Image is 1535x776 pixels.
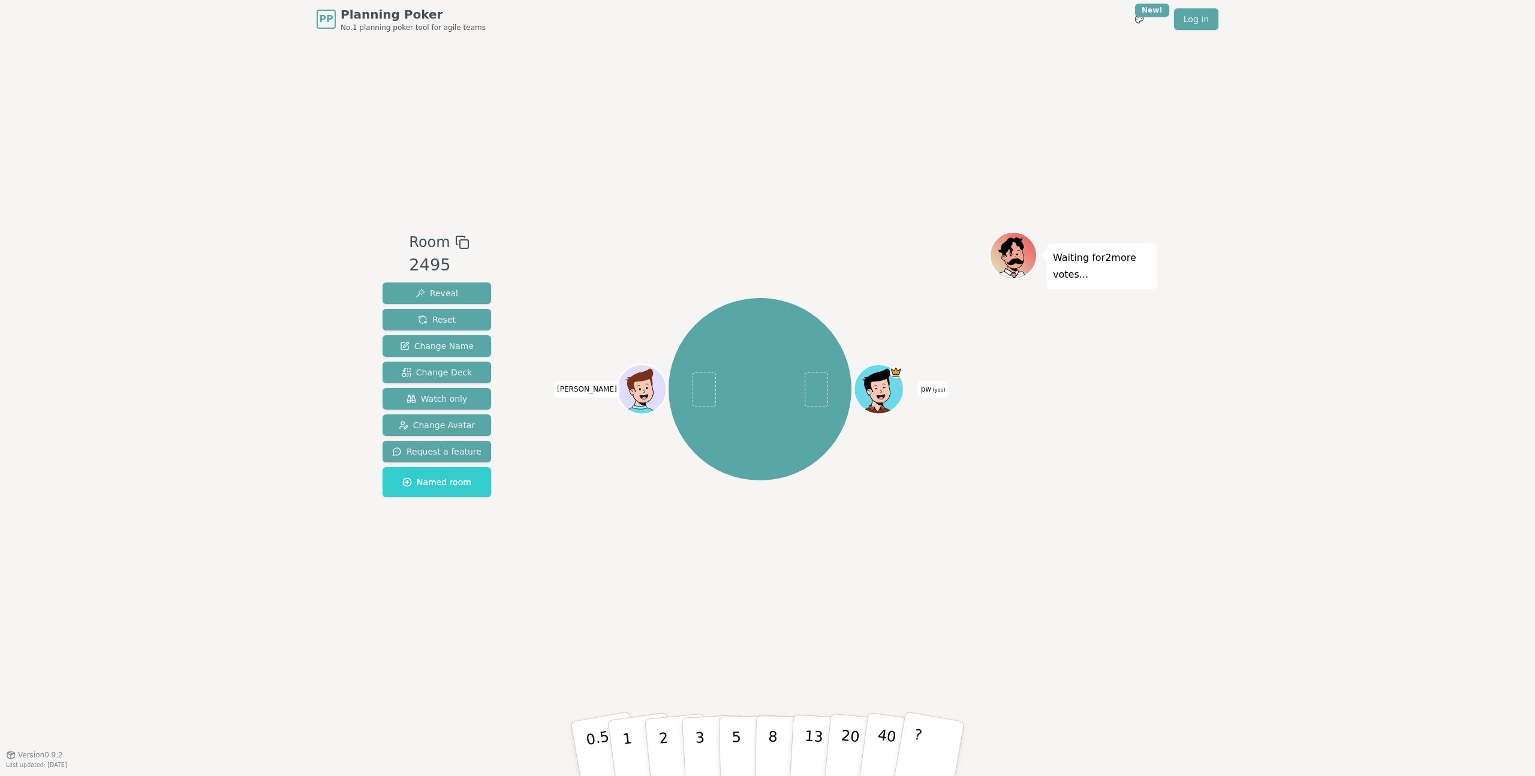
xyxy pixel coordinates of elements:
button: Change Avatar [383,414,491,436]
button: New! [1128,8,1150,30]
span: Named room [402,476,471,488]
span: Watch only [407,393,468,405]
span: Last updated: [DATE] [6,762,67,768]
div: New! [1135,4,1169,17]
button: Request a feature [383,441,491,462]
span: Click to change your name [918,381,949,398]
a: PPPlanning PokerNo.1 planning poker tool for agile teams [317,6,486,32]
button: Named room [383,467,491,497]
button: Version0.9.2 [6,750,63,760]
button: Change Name [383,335,491,357]
span: Change Name [400,340,474,352]
span: No.1 planning poker tool for agile teams [341,23,486,32]
span: Version 0.9.2 [18,750,63,760]
span: Click to change your name [554,381,620,398]
button: Watch only [383,388,491,410]
span: Room [409,231,450,253]
span: Change Deck [402,366,472,378]
span: Reset [418,314,456,326]
a: Log in [1174,8,1218,30]
span: Planning Poker [341,6,486,23]
span: PP [319,12,333,26]
button: Reveal [383,282,491,304]
div: 2495 [409,253,469,278]
span: (you) [931,387,946,393]
button: Click to change your avatar [855,366,902,413]
span: Reveal [416,287,458,299]
p: Waiting for 2 more votes... [1053,249,1151,283]
span: pw is the host [889,366,902,378]
button: Reset [383,309,491,330]
span: Change Avatar [399,419,475,431]
button: Change Deck [383,362,491,383]
span: Request a feature [392,446,481,458]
